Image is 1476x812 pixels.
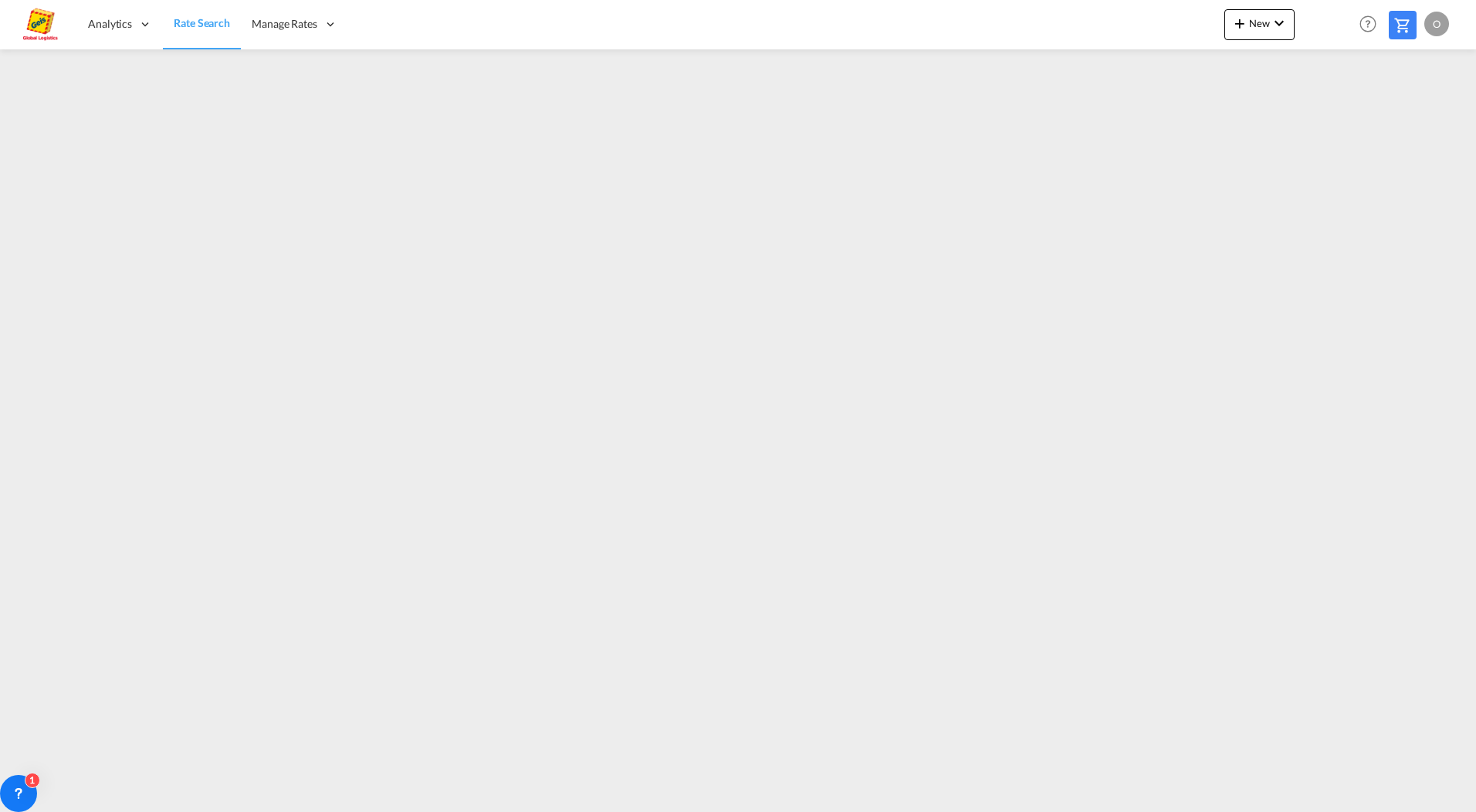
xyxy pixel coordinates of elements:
[23,7,58,42] img: a2a4a140666c11eeab5485e577415959.png
[1231,17,1288,29] span: New
[1270,14,1288,32] md-icon: icon-chevron-down
[252,16,317,32] span: Manage Rates
[1424,12,1449,36] div: O
[1355,11,1389,39] div: Help
[174,16,230,29] span: Rate Search
[88,16,132,32] span: Analytics
[1231,14,1249,32] md-icon: icon-plus 400-fg
[1224,9,1295,40] button: icon-plus 400-fgNewicon-chevron-down
[1355,11,1381,37] span: Help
